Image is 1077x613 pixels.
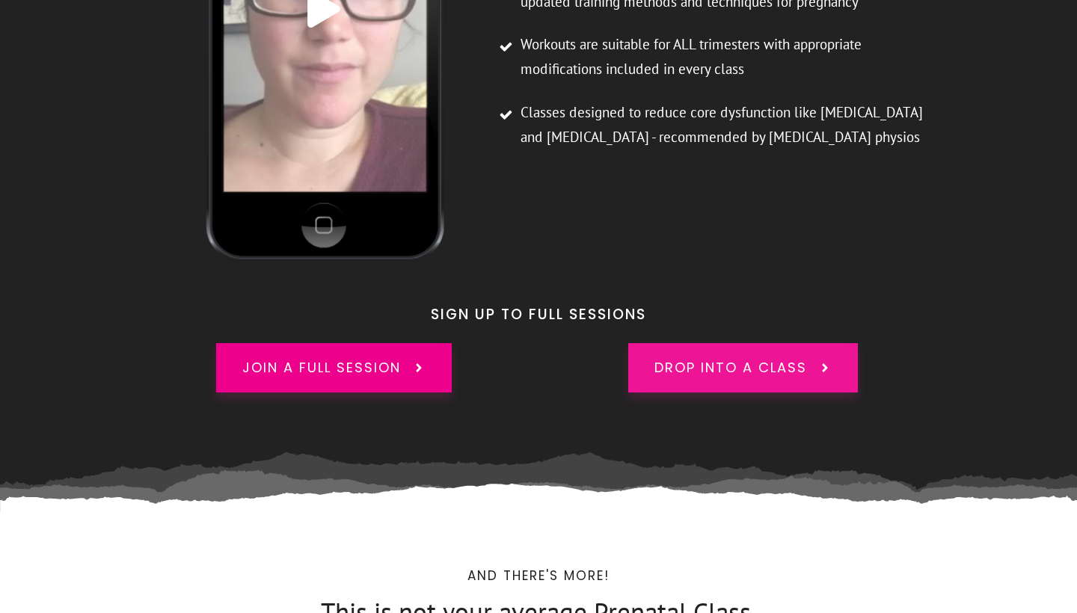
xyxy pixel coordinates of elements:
[521,32,942,82] span: Workouts are suitable for ALL trimesters with appropriate modifications included in every class
[628,343,858,392] a: drop into a class
[521,100,942,150] span: Classes designed to reduce core dysfunction like [MEDICAL_DATA] and [MEDICAL_DATA] - recommended ...
[431,304,646,324] span: sign up to full sessions
[242,358,401,378] span: Join a full session
[46,565,1031,588] p: And There's more!
[216,343,452,392] a: Join a full session
[654,358,807,378] span: drop into a class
